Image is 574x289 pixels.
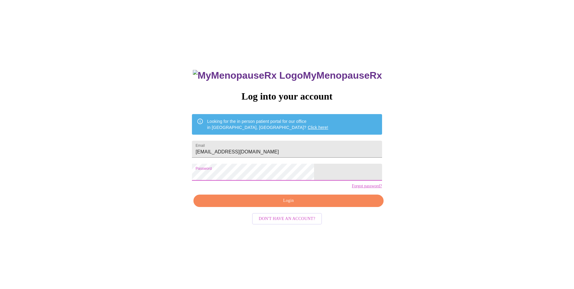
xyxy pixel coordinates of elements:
a: Forgot password? [352,184,382,189]
button: Login [193,195,383,207]
img: MyMenopauseRx Logo [193,70,303,81]
span: Login [200,197,376,205]
a: Don't have an account? [251,215,323,221]
div: Looking for the in person patient portal for our office in [GEOGRAPHIC_DATA], [GEOGRAPHIC_DATA]? [207,116,328,133]
h3: MyMenopauseRx [193,70,382,81]
button: Don't have an account? [252,213,322,225]
span: Don't have an account? [259,215,315,223]
h3: Log into your account [192,91,382,102]
a: Click here! [308,125,328,130]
